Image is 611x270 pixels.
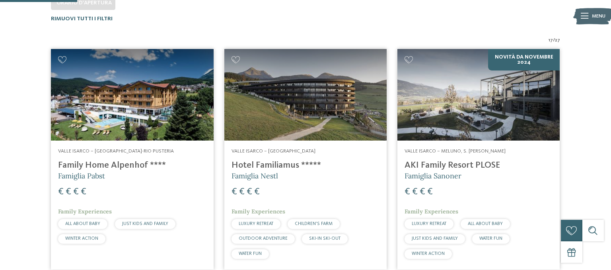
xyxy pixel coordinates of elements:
[412,251,445,256] span: WINTER ACTION
[122,221,168,226] span: JUST KIDS AND FAMILY
[232,208,285,215] span: Family Experiences
[405,171,461,180] span: Famiglia Sanoner
[405,149,506,154] span: Valle Isarco – Meluno, S. [PERSON_NAME]
[405,187,410,197] span: €
[239,221,273,226] span: LUXURY RETREAT
[81,187,86,197] span: €
[51,49,213,270] a: Cercate un hotel per famiglie? Qui troverete solo i migliori! Valle Isarco – [GEOGRAPHIC_DATA]-Ri...
[65,236,98,241] span: WINTER ACTION
[468,221,503,226] span: ALL ABOUT BABY
[224,49,387,270] a: Cercate un hotel per famiglie? Qui troverete solo i migliori! Valle Isarco – [GEOGRAPHIC_DATA] Ho...
[58,208,112,215] span: Family Experiences
[239,187,245,197] span: €
[58,149,174,154] span: Valle Isarco – [GEOGRAPHIC_DATA]-Rio Pusteria
[58,160,206,171] h4: Family Home Alpenhof ****
[397,49,560,270] a: Cercate un hotel per famiglie? Qui troverete solo i migliori! NOVITÀ da novembre 2024 Valle Isarc...
[405,208,458,215] span: Family Experiences
[65,221,100,226] span: ALL ABOUT BABY
[224,49,387,141] img: Cercate un hotel per famiglie? Qui troverete solo i migliori!
[412,221,446,226] span: LUXURY RETREAT
[73,187,79,197] span: €
[239,236,288,241] span: OUTDOOR ADVENTURE
[239,251,262,256] span: WATER FUN
[405,160,553,171] h4: AKI Family Resort PLOSE
[58,171,105,180] span: Famiglia Pabst
[412,187,418,197] span: €
[247,187,252,197] span: €
[254,187,260,197] span: €
[66,187,71,197] span: €
[51,16,113,22] span: Rimuovi tutti i filtri
[412,236,458,241] span: JUST KIDS AND FAMILY
[549,37,553,44] span: 17
[397,49,560,141] img: Cercate un hotel per famiglie? Qui troverete solo i migliori!
[51,49,213,141] img: Family Home Alpenhof ****
[58,187,64,197] span: €
[553,37,555,44] span: /
[232,187,237,197] span: €
[232,171,278,180] span: Famiglia Nestl
[555,37,560,44] span: 27
[479,236,502,241] span: WATER FUN
[427,187,433,197] span: €
[309,236,341,241] span: SKI-IN SKI-OUT
[295,221,333,226] span: CHILDREN’S FARM
[420,187,425,197] span: €
[232,149,315,154] span: Valle Isarco – [GEOGRAPHIC_DATA]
